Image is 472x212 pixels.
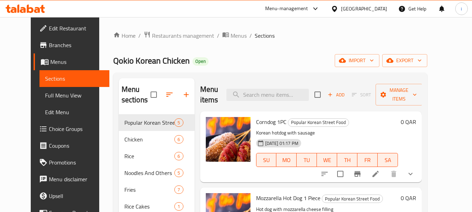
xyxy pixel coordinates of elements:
span: Noodles And Others [124,169,175,177]
span: import [340,56,374,65]
span: Popular Korean Street Food [124,118,175,127]
span: Promotions [49,158,104,167]
div: Fries7 [119,181,195,198]
span: Rice Cakes [124,202,175,211]
span: Menu disclaimer [49,175,104,183]
div: Chicken6 [119,131,195,148]
button: SA [378,153,398,167]
button: show more [402,166,419,182]
span: Sort sections [161,86,178,103]
span: Manage items [381,86,417,103]
span: SU [259,155,274,165]
div: items [174,185,183,194]
span: TH [340,155,355,165]
span: Branches [49,41,104,49]
span: 6 [175,136,183,143]
h6: 0 QAR [401,193,416,203]
a: Edit menu item [371,170,380,178]
nav: breadcrumb [113,31,427,40]
div: items [174,118,183,127]
button: FR [357,153,378,167]
span: Menus [50,58,104,66]
li: / [138,31,141,40]
span: Restaurants management [152,31,214,40]
div: Open [193,57,209,66]
button: delete [385,166,402,182]
span: 1 [175,203,183,210]
div: items [174,169,183,177]
div: Rice6 [119,148,195,165]
span: FR [360,155,375,165]
span: Select all sections [146,87,161,102]
a: Choice Groups [34,120,110,137]
span: 7 [175,187,183,193]
button: SU [256,153,277,167]
span: Fries [124,185,175,194]
span: Add item [325,89,347,100]
a: Edit Restaurant [34,20,110,37]
span: Choice Groups [49,125,104,133]
span: Full Menu View [45,91,104,100]
li: / [249,31,252,40]
li: / [217,31,219,40]
div: Menu-management [265,5,308,13]
button: Add section [178,86,195,103]
a: Upsell [34,188,110,204]
a: Edit Menu [39,104,110,120]
span: Mozzarella Hot Dog 1 Piece [256,193,320,203]
button: WE [317,153,337,167]
span: Sections [255,31,275,40]
svg: Show Choices [406,170,415,178]
span: Menus [231,31,247,40]
span: Popular Korean Street Food [322,195,383,203]
span: 5 [175,170,183,176]
button: import [335,54,379,67]
div: items [174,202,183,211]
a: Branches [34,37,110,53]
button: TH [337,153,357,167]
input: search [226,89,309,101]
span: MO [279,155,294,165]
span: [DATE] 01:17 PM [262,140,301,147]
div: items [174,135,183,144]
h2: Menu sections [122,84,151,105]
span: Select to update [333,167,348,181]
span: 6 [175,153,183,160]
span: Rice [124,152,175,160]
span: Open [193,58,209,64]
button: Add [325,89,347,100]
a: Coupons [34,137,110,154]
button: Branch-specific-item [349,166,366,182]
a: Menus [222,31,247,40]
a: Promotions [34,154,110,171]
a: Sections [39,70,110,87]
button: export [382,54,427,67]
button: sort-choices [316,166,333,182]
span: i [461,5,462,13]
span: Edit Restaurant [49,24,104,32]
span: export [388,56,422,65]
div: Noodles And Others5 [119,165,195,181]
span: Qokio Korean Chicken [113,53,190,68]
span: Upsell [49,192,104,200]
img: Corndog 1PC [206,117,250,162]
div: Popular Korean Street Food [322,195,383,203]
span: Select section first [347,89,376,100]
span: Select section [310,87,325,102]
span: 5 [175,119,183,126]
span: Popular Korean Street Food [288,118,349,126]
a: Full Menu View [39,87,110,104]
div: Popular Korean Street Food [288,118,349,127]
h6: 0 QAR [401,117,416,127]
span: Coupons [49,141,104,150]
div: [GEOGRAPHIC_DATA] [341,5,387,13]
a: Restaurants management [144,31,214,40]
button: TU [297,153,317,167]
span: Edit Menu [45,108,104,116]
p: Korean hotdog with sausage [256,129,398,137]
